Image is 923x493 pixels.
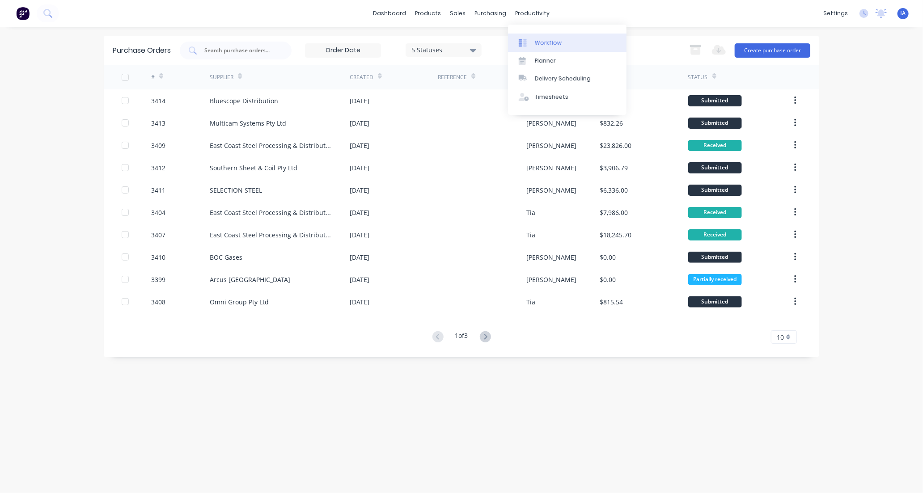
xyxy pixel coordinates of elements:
a: Workflow [508,34,627,51]
div: Tia [526,297,535,307]
div: 3414 [151,96,165,105]
div: productivity [511,7,555,20]
div: [PERSON_NAME] [526,185,576,195]
div: sales [446,7,470,20]
div: 3408 [151,297,165,307]
div: $0.00 [600,275,616,284]
div: Omni Group Pty Ltd [210,297,269,307]
div: [DATE] [350,163,369,173]
div: 3407 [151,230,165,240]
div: Workflow [535,39,562,47]
div: Bluescope Distribution [210,96,278,105]
div: settings [819,7,852,20]
div: [DATE] [350,297,369,307]
div: Tia [526,230,535,240]
div: [PERSON_NAME] [526,118,576,128]
div: 3410 [151,253,165,262]
div: $815.54 [600,297,623,307]
button: Create purchase order [735,43,810,58]
input: Order Date [305,44,381,57]
a: Delivery Scheduling [508,70,627,88]
div: [PERSON_NAME] [526,163,576,173]
div: [PERSON_NAME] [526,253,576,262]
div: $23,826.00 [600,141,631,150]
div: 3413 [151,118,165,128]
div: Multicam Systems Pty Ltd [210,118,286,128]
div: [DATE] [350,141,369,150]
div: 1 of 3 [455,331,468,344]
div: $6,336.00 [600,185,628,195]
div: East Coast Steel Processing & Distribution [210,208,332,217]
div: Submitted [688,252,742,263]
a: Timesheets [508,88,627,106]
div: 3409 [151,141,165,150]
div: Supplier [210,73,233,81]
div: Planner [535,57,556,65]
div: SELECTION STEEL [210,185,262,195]
div: 3404 [151,208,165,217]
div: Received [688,207,742,218]
div: Received [688,229,742,240]
div: East Coast Steel Processing & Distribution [210,141,332,150]
div: purchasing [470,7,511,20]
div: [DATE] [350,96,369,105]
input: Search purchase orders... [203,46,278,55]
div: Submitted [688,95,742,106]
div: $18,245.70 [600,230,631,240]
div: $3,906.79 [600,163,628,173]
div: [DATE] [350,275,369,284]
div: BOC Gases [210,253,242,262]
div: Created [350,73,373,81]
div: Status [688,73,708,81]
div: $832.26 [600,118,623,128]
div: Submitted [688,162,742,173]
a: dashboard [369,7,411,20]
div: Submitted [688,185,742,196]
div: [PERSON_NAME] [526,275,576,284]
div: Submitted [688,118,742,129]
div: products [411,7,446,20]
div: Submitted [688,296,742,308]
div: $0.00 [600,253,616,262]
div: # [151,73,155,81]
img: Factory [16,7,30,20]
a: Planner [508,52,627,70]
div: [DATE] [350,208,369,217]
div: [DATE] [350,185,369,195]
span: IA [901,9,906,17]
div: Tia [526,208,535,217]
span: 10 [777,333,784,342]
div: Received [688,140,742,151]
div: Timesheets [535,93,568,101]
div: Purchase Orders [113,45,171,56]
div: 3411 [151,185,165,195]
div: East Coast Steel Processing & Distribution [210,230,332,240]
div: [PERSON_NAME] [526,141,576,150]
div: Arcus [GEOGRAPHIC_DATA] [210,275,290,284]
div: [DATE] [350,230,369,240]
div: Southern Sheet & Coil Pty Ltd [210,163,297,173]
div: Delivery Scheduling [535,75,591,83]
div: Partially received [688,274,742,285]
div: 3412 [151,163,165,173]
div: 3399 [151,275,165,284]
div: 5 Statuses [412,45,476,55]
div: [DATE] [350,253,369,262]
div: [DATE] [350,118,369,128]
div: $7,986.00 [600,208,628,217]
div: Reference [438,73,467,81]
